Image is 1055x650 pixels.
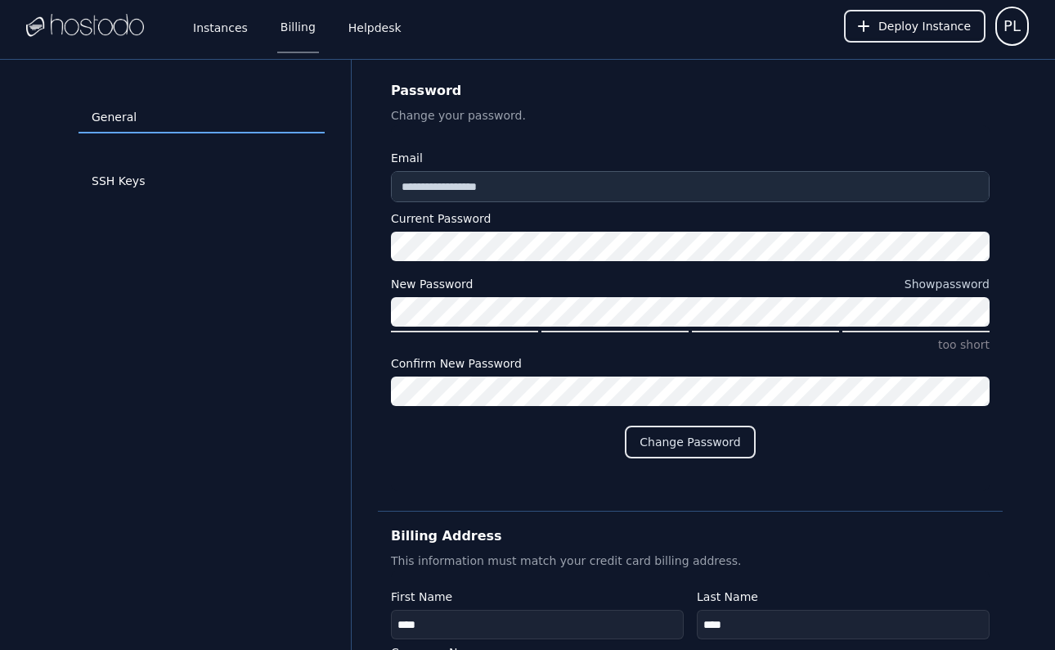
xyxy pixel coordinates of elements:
[1003,15,1021,38] span: PL
[995,7,1029,46] button: User menu
[391,79,990,102] h2: Password
[391,274,473,294] div: New Password
[625,426,755,458] button: Change Password
[391,106,990,125] p: Change your password.
[905,276,990,292] button: New Password
[391,354,990,373] label: Confirm New Password
[79,166,325,197] a: SSH Keys
[391,551,990,571] p: This information must match your credit card billing address.
[697,587,990,607] label: Last Name
[878,18,971,34] span: Deploy Instance
[79,102,325,133] a: General
[391,336,990,354] p: too short
[391,148,990,168] label: Email
[391,525,990,548] h2: Billing Address
[844,10,985,43] button: Deploy Instance
[391,209,990,228] label: Current Password
[391,587,684,607] label: First Name
[26,14,144,38] img: Logo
